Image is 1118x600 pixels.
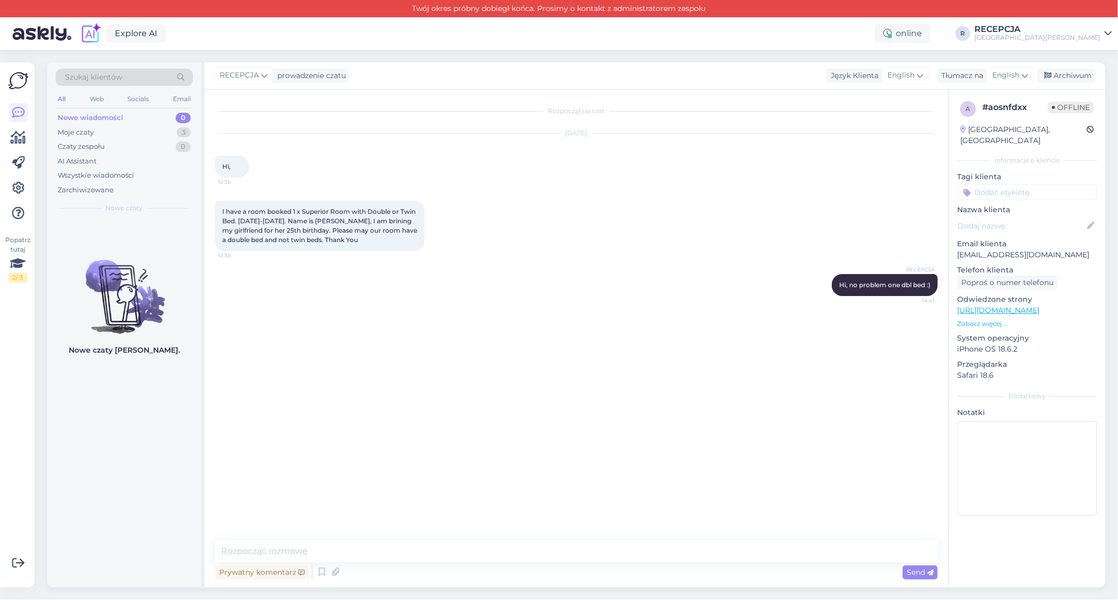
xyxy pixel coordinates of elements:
[273,70,346,81] div: prowadzenie czatu
[69,345,180,356] p: Nowe czaty [PERSON_NAME].
[957,249,1097,260] p: [EMAIL_ADDRESS][DOMAIN_NAME]
[958,220,1085,232] input: Dodaj nazwę
[215,106,938,116] div: Rozpoczął się czat
[58,127,94,138] div: Moje czaty
[176,141,191,152] div: 0
[974,25,1100,34] div: RECEPCJA
[957,265,1097,276] p: Telefon klienta
[974,34,1100,42] div: [GEOGRAPHIC_DATA][PERSON_NAME]
[957,333,1097,344] p: System operacyjny
[58,156,96,167] div: AI Assistant
[957,204,1097,215] p: Nazwa klienta
[58,113,123,123] div: Nowe wiadomości
[895,266,935,274] span: RECEPCJA
[937,70,983,81] div: Tłumacz na
[125,92,151,106] div: Socials
[957,238,1097,249] p: Email klienta
[957,306,1039,315] a: [URL][DOMAIN_NAME]
[218,178,257,186] span: 12:36
[992,70,1019,81] span: English
[65,72,122,83] span: Szukaj klientów
[1038,69,1096,83] div: Archiwum
[966,105,971,113] span: a
[957,407,1097,418] p: Notatki
[957,370,1097,381] p: Safari 18.6
[218,252,257,259] span: 12:38
[875,24,930,43] div: online
[215,128,938,138] div: [DATE]
[106,203,143,213] span: Nowe czaty
[957,171,1097,182] p: Tagi klienta
[1048,102,1094,113] span: Offline
[957,319,1097,329] p: Zobacz więcej ...
[982,101,1048,114] div: # aosnfdxx
[215,565,309,580] div: Prywatny komentarz
[177,127,191,138] div: 3
[957,294,1097,305] p: Odwiedzone strony
[171,92,193,106] div: Email
[176,113,191,123] div: 0
[88,92,106,106] div: Web
[839,281,930,289] span: Hi, no problem one dbl bed :)
[974,25,1112,42] a: RECEPCJA[GEOGRAPHIC_DATA][PERSON_NAME]
[956,26,970,41] div: R
[957,359,1097,370] p: Przeglądarka
[58,141,105,152] div: Czaty zespołu
[827,70,878,81] div: Język Klienta
[960,124,1087,146] div: [GEOGRAPHIC_DATA], [GEOGRAPHIC_DATA]
[47,241,201,335] img: No chats
[8,235,27,282] div: Popatrz tutaj
[887,70,915,81] span: English
[106,25,166,42] a: Explore AI
[957,156,1097,165] div: Informacje o kliencie
[957,184,1097,200] input: Dodać etykietę
[907,568,934,577] span: Send
[895,297,935,304] span: 14:41
[80,23,102,45] img: explore-ai
[220,70,259,81] span: RECEPCJA
[222,208,419,244] span: I have a room booked 1 x Superior Room with Double or Twin Bed. [DATE]-[DATE]. Name is [PERSON_NA...
[8,71,28,91] img: Askly Logo
[957,344,1097,355] p: iPhone OS 18.6.2
[957,276,1058,290] div: Poproś o numer telefonu
[58,170,134,181] div: Wszystkie wiadomości
[58,185,114,195] div: Zarchiwizowane
[222,162,231,170] span: Hi,
[8,273,27,282] div: 2 / 3
[56,92,68,106] div: All
[957,391,1097,401] div: Dodatkowy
